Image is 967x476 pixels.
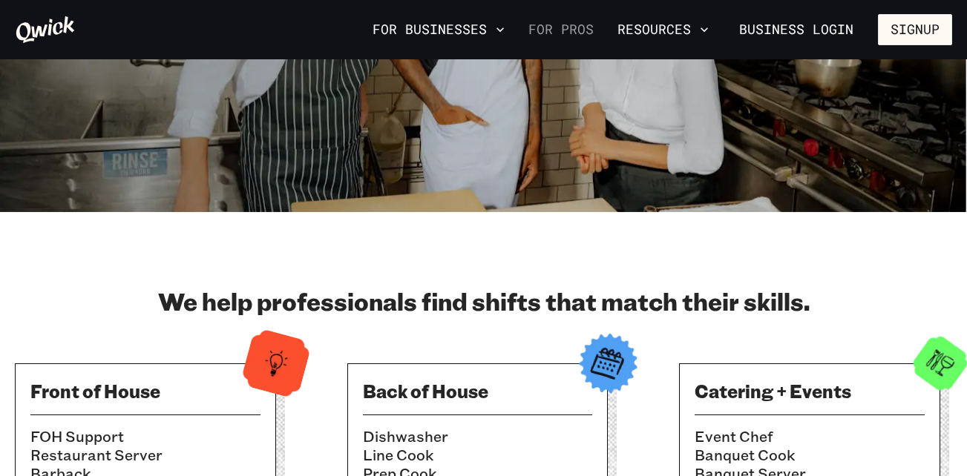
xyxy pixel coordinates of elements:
button: Signup [878,14,952,45]
button: Resources [612,17,715,42]
a: Business Login [727,14,866,45]
a: For Pros [522,17,600,42]
button: For Businesses [367,17,511,42]
h3: Back of House [363,379,593,403]
li: Banquet Cook [695,446,925,464]
li: Line Cook [363,446,593,464]
li: Event Chef [695,427,925,446]
li: Dishwasher [363,427,593,446]
h3: Front of House [30,379,260,403]
li: Restaurant Server [30,446,260,464]
h2: We help professionals find shifts that match their skills. [15,286,952,316]
li: FOH Support [30,427,260,446]
h3: Catering + Events [695,379,925,403]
